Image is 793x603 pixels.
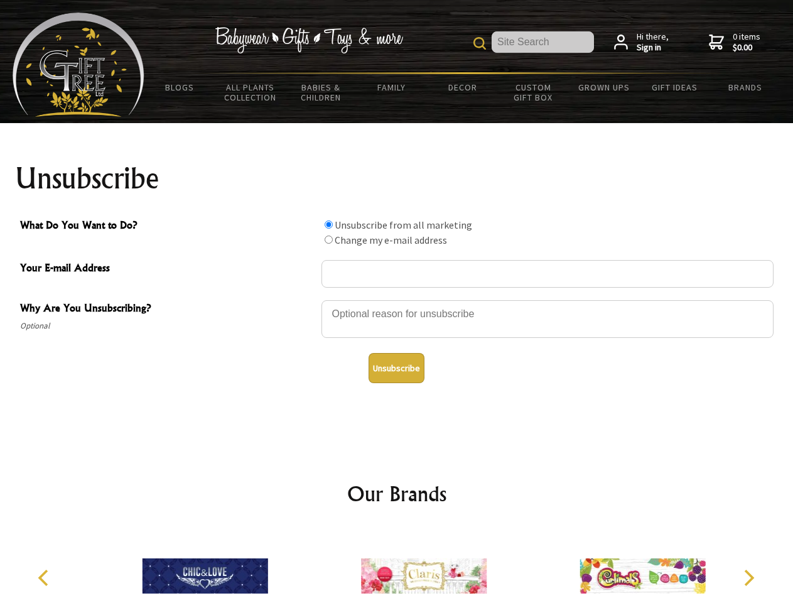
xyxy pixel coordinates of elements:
label: Change my e-mail address [335,234,447,246]
a: Decor [427,74,498,100]
strong: Sign in [637,42,669,53]
h2: Our Brands [25,479,769,509]
a: Hi there,Sign in [614,31,669,53]
input: What Do You Want to Do? [325,220,333,229]
button: Next [735,564,762,592]
button: Previous [31,564,59,592]
span: What Do You Want to Do? [20,217,315,236]
a: Grown Ups [568,74,639,100]
a: Brands [710,74,781,100]
img: Babyware - Gifts - Toys and more... [13,13,144,117]
input: What Do You Want to Do? [325,236,333,244]
span: 0 items [733,31,760,53]
button: Unsubscribe [369,353,424,383]
img: product search [473,37,486,50]
a: Babies & Children [286,74,357,111]
a: 0 items$0.00 [709,31,760,53]
span: Why Are You Unsubscribing? [20,300,315,318]
label: Unsubscribe from all marketing [335,219,472,231]
h1: Unsubscribe [15,163,779,193]
img: Babywear - Gifts - Toys & more [215,27,403,53]
a: All Plants Collection [215,74,286,111]
a: Family [357,74,428,100]
strong: $0.00 [733,42,760,53]
span: Your E-mail Address [20,260,315,278]
span: Optional [20,318,315,334]
input: Your E-mail Address [321,260,774,288]
a: Custom Gift Box [498,74,569,111]
a: BLOGS [144,74,215,100]
input: Site Search [492,31,594,53]
a: Gift Ideas [639,74,710,100]
textarea: Why Are You Unsubscribing? [321,300,774,338]
span: Hi there, [637,31,669,53]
